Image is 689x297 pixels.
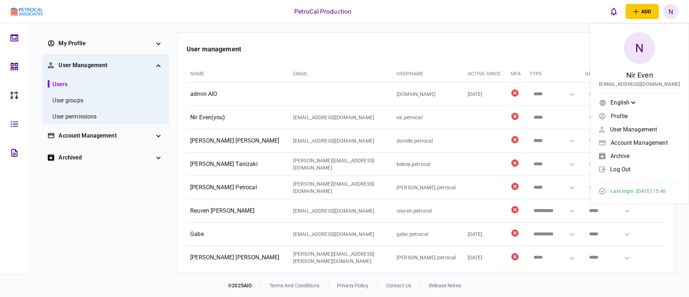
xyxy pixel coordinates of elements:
td: admin AIO [187,83,290,106]
a: User management [599,124,680,135]
span: log out [610,166,631,172]
div: nir.petrocal [397,114,460,121]
div: nir.even@aio.network [293,114,383,121]
a: Users [48,80,67,89]
td: [DATE] [464,83,507,106]
th: MFA [507,66,526,83]
a: privacy policy [337,283,369,288]
div: kelsey.petrocal [397,161,460,168]
div: archived [58,153,153,162]
th: Name [187,66,290,83]
td: [DATE] [464,246,507,269]
button: open adding identity options [625,4,659,19]
a: User permissions [48,112,97,121]
a: log out [599,164,680,175]
div: jennifer.schwartz@aio.network [293,250,383,265]
a: terms and conditions [269,283,319,288]
div: dorielle@petrocalassociates.com [293,137,383,144]
span: archive [610,153,629,159]
div: jennifer.petrocal [397,254,460,261]
div: ryan.petrocal [397,184,460,191]
a: release notes [429,283,461,288]
img: client company logo [11,8,43,16]
span: User management [610,126,657,133]
a: archive [599,150,680,161]
th: Group [581,66,637,83]
td: [PERSON_NAME] Tanizaki [187,153,290,176]
td: [PERSON_NAME] [PERSON_NAME] [187,246,290,269]
div: User management [58,61,153,70]
th: Type [526,66,581,83]
div: User groups [52,96,83,105]
th: email [290,66,393,83]
button: open notifications list [606,4,621,19]
div: English [610,98,636,107]
td: [PERSON_NAME] Petrocal [187,176,290,199]
a: User groups [48,96,83,105]
td: Nir Even (you) [187,106,290,129]
div: gabe.petrocal [397,231,460,238]
td: [DATE] [464,223,507,246]
button: N [663,4,678,19]
td: Reuven [PERSON_NAME] [187,199,290,223]
div: kelsey@petrocalassociates.com [293,157,383,171]
div: Users [52,80,67,89]
a: Account management [599,137,680,148]
div: [EMAIL_ADDRESS][DOMAIN_NAME] [599,80,680,88]
div: petrocal.prod [397,91,460,98]
div: reuven@petrocalassociates.com [293,207,383,214]
div: N [624,32,655,64]
a: Profile [599,111,680,121]
span: Profile [611,113,628,119]
div: dorielle.petrocal [397,137,460,144]
div: Nir Even [626,70,653,80]
th: username [393,66,464,83]
td: [PERSON_NAME] [PERSON_NAME] [187,129,290,153]
th: active since [464,66,507,83]
div: reuven.petrocal [397,207,460,214]
div: ryan@petrocalassociates.com [293,180,383,195]
span: Last login : [DATE] 15:40 [610,187,666,195]
div: My profile [58,39,153,48]
div: User management [187,44,241,54]
td: Gabe [187,223,290,246]
div: gabe@petrocalassociates.com [293,231,383,238]
span: Account management [611,140,667,146]
div: Account management [58,131,153,140]
div: © 2025 AIO [228,282,261,289]
div: User permissions [52,112,97,121]
div: PetroCal Production [294,7,352,16]
a: contact us [386,283,411,288]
